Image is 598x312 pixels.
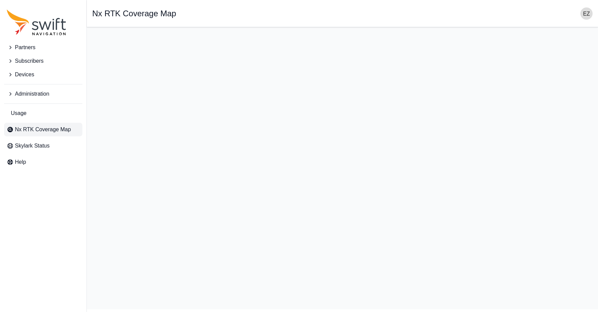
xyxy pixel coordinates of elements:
[15,125,71,134] span: Nx RTK Coverage Map
[4,41,82,54] button: Partners
[4,123,82,136] a: Nx RTK Coverage Map
[15,43,35,52] span: Partners
[4,87,82,101] button: Administration
[15,142,49,150] span: Skylark Status
[4,155,82,169] a: Help
[4,106,82,120] a: Usage
[15,57,43,65] span: Subscribers
[15,71,34,79] span: Devices
[15,90,49,98] span: Administration
[4,68,82,81] button: Devices
[4,139,82,153] a: Skylark Status
[92,33,593,304] iframe: RTK Map
[92,9,176,18] h1: Nx RTK Coverage Map
[580,7,593,20] img: user photo
[4,54,82,68] button: Subscribers
[11,109,26,117] span: Usage
[15,158,26,166] span: Help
